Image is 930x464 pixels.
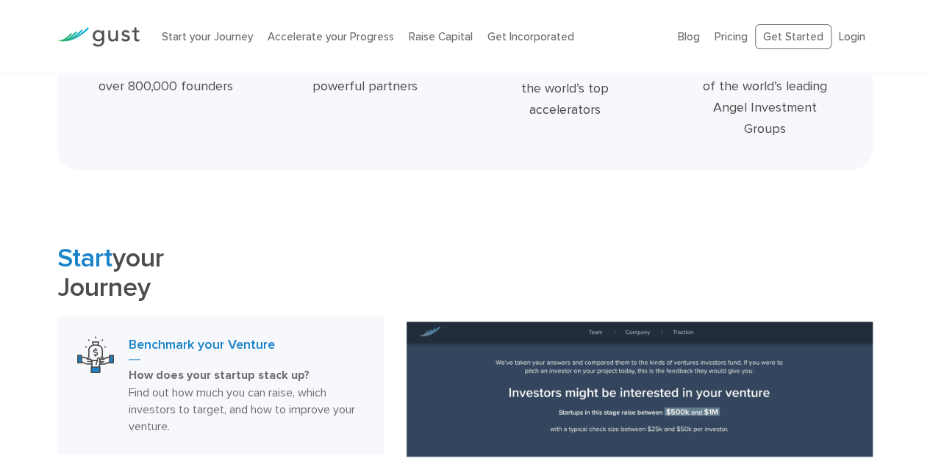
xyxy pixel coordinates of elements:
[487,30,574,43] a: Get Incorporated
[129,385,355,433] span: Find out how much you can raise, which investors to target, and how to improve your venture.
[57,27,140,47] img: Gust Logo
[57,244,384,301] h2: your Journey
[162,30,253,43] a: Start your Journey
[715,30,748,43] a: Pricing
[494,57,636,120] div: Match with over 300 of the world’s top accelerators
[839,30,865,43] a: Login
[129,368,310,383] strong: How does your startup stack up?
[693,55,835,139] div: Apply to more than 750 of the world’s leading Angel Investment Groups
[678,30,700,43] a: Blog
[129,336,364,360] h3: Benchmark your Venture
[268,30,394,43] a: Accelerate your Progress
[409,30,473,43] a: Raise Capital
[94,55,236,98] div: Join a community of over 800,000 founders
[57,242,112,274] span: Start
[57,316,384,454] a: Benchmark Your VentureBenchmark your VentureHow does your startup stack up? Find out how much you...
[755,24,831,50] a: Get Started
[294,55,436,98] div: Leverage a network of powerful partners
[77,336,114,373] img: Benchmark Your Venture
